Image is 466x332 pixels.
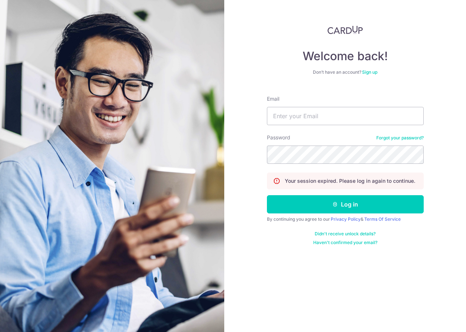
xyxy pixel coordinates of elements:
[362,69,377,75] a: Sign up
[313,240,377,246] a: Haven't confirmed your email?
[267,216,424,222] div: By continuing you agree to our &
[267,95,279,103] label: Email
[327,26,363,34] img: CardUp Logo
[364,216,401,222] a: Terms Of Service
[267,107,424,125] input: Enter your Email
[267,134,290,141] label: Password
[331,216,361,222] a: Privacy Policy
[267,195,424,213] button: Log in
[267,69,424,75] div: Don’t have an account?
[285,177,415,185] p: Your session expired. Please log in again to continue.
[267,49,424,63] h4: Welcome back!
[376,135,424,141] a: Forgot your password?
[315,231,376,237] a: Didn't receive unlock details?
